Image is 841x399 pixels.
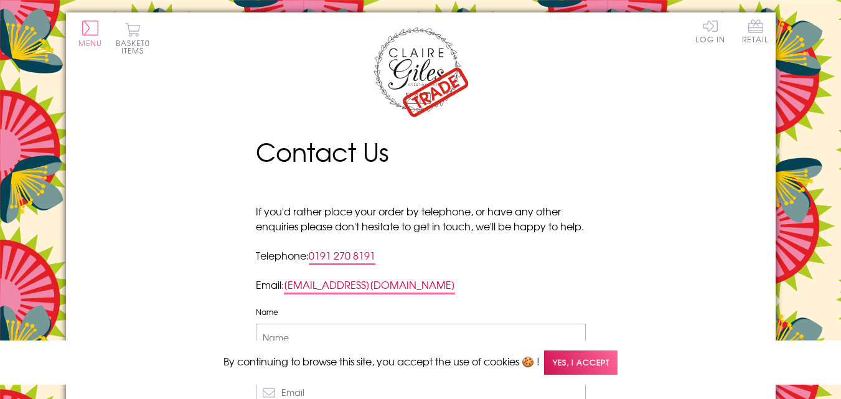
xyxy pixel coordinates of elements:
[309,248,375,265] a: 0191 270 8191
[256,204,584,233] span: If you'd rather place your order by telephone, or have any other enquiries please don't hesitate ...
[695,19,725,43] a: Log In
[116,22,150,54] button: Basket0 items
[544,350,618,375] span: Yes, I accept
[256,277,586,292] p: Email:
[78,37,103,49] span: Menu
[256,306,586,317] label: Name
[284,277,455,294] a: [EMAIL_ADDRESS][DOMAIN_NAME]
[256,133,586,171] h1: Contact Us
[256,324,586,352] input: Name
[256,248,309,263] span: Telephone:
[742,19,769,45] a: Retail
[78,21,103,47] button: Menu
[371,25,471,118] img: Claire Giles Trade
[742,19,769,43] span: Retail
[121,37,150,56] span: 0 items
